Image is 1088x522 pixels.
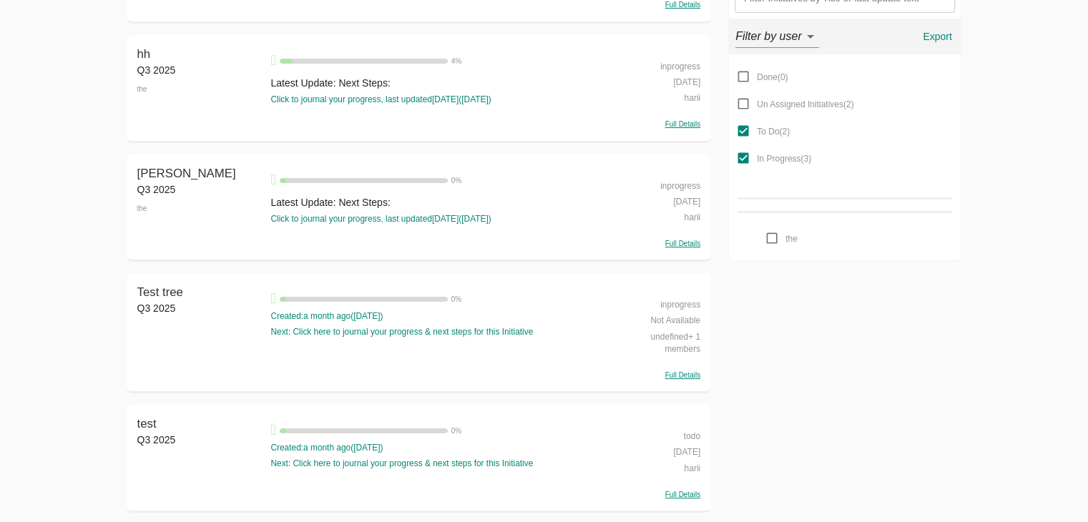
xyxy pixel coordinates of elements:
[137,167,236,180] span: [PERSON_NAME]
[270,76,609,90] div: Latest Update: Next Steps:
[735,30,801,42] em: Filter by user
[665,371,700,379] span: Full Details
[757,127,790,137] span: To Do ( 2 )
[616,89,700,104] div: harii
[270,310,609,322] div: Created: a month ago ( [DATE] )
[616,459,700,475] div: harii
[137,197,264,221] div: the
[616,427,700,443] div: todo
[451,295,461,303] span: 0 %
[137,285,183,299] span: Test tree
[137,47,151,61] span: hh
[270,195,609,210] div: Latest Update: Next Steps:
[785,234,798,244] span: the
[665,120,700,128] span: Full Details
[137,182,264,197] div: Q3 2025
[270,442,609,454] div: Created: a month ago ( [DATE] )
[757,154,811,164] span: In Progress ( 3 )
[616,328,700,355] div: undefined+ 1 members
[616,192,700,208] div: [DATE]
[270,458,609,470] div: Next: Click here to journal your progress & next steps for this Initiative
[137,417,157,430] span: test
[616,295,700,311] div: inprogress
[270,326,609,338] div: Next: Click here to journal your progress & next steps for this Initiative
[616,57,700,73] div: inprogress
[137,433,264,447] div: Q3 2025
[665,1,700,9] span: Full Details
[451,177,461,184] span: 0 %
[616,208,700,224] div: harii
[665,240,700,247] span: Full Details
[137,77,264,102] div: the
[616,73,700,89] div: [DATE]
[137,63,264,77] div: Q3 2025
[757,72,788,82] span: Done ( 0 )
[616,177,700,192] div: inprogress
[137,301,264,315] div: Q3 2025
[914,19,960,54] button: Export
[270,213,609,225] div: Click to journal your progress, last updated [DATE] ( [DATE] )
[451,57,461,65] span: 4 %
[616,311,700,327] div: Not Available
[920,28,954,46] span: Export
[451,427,461,435] span: 0 %
[735,25,818,48] div: Filter by user
[757,99,853,109] span: Un Assigned Initiatives ( 2 )
[616,443,700,458] div: [DATE]
[665,491,700,498] span: Full Details
[270,94,609,106] div: Click to journal your progress, last updated [DATE] ( [DATE] )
